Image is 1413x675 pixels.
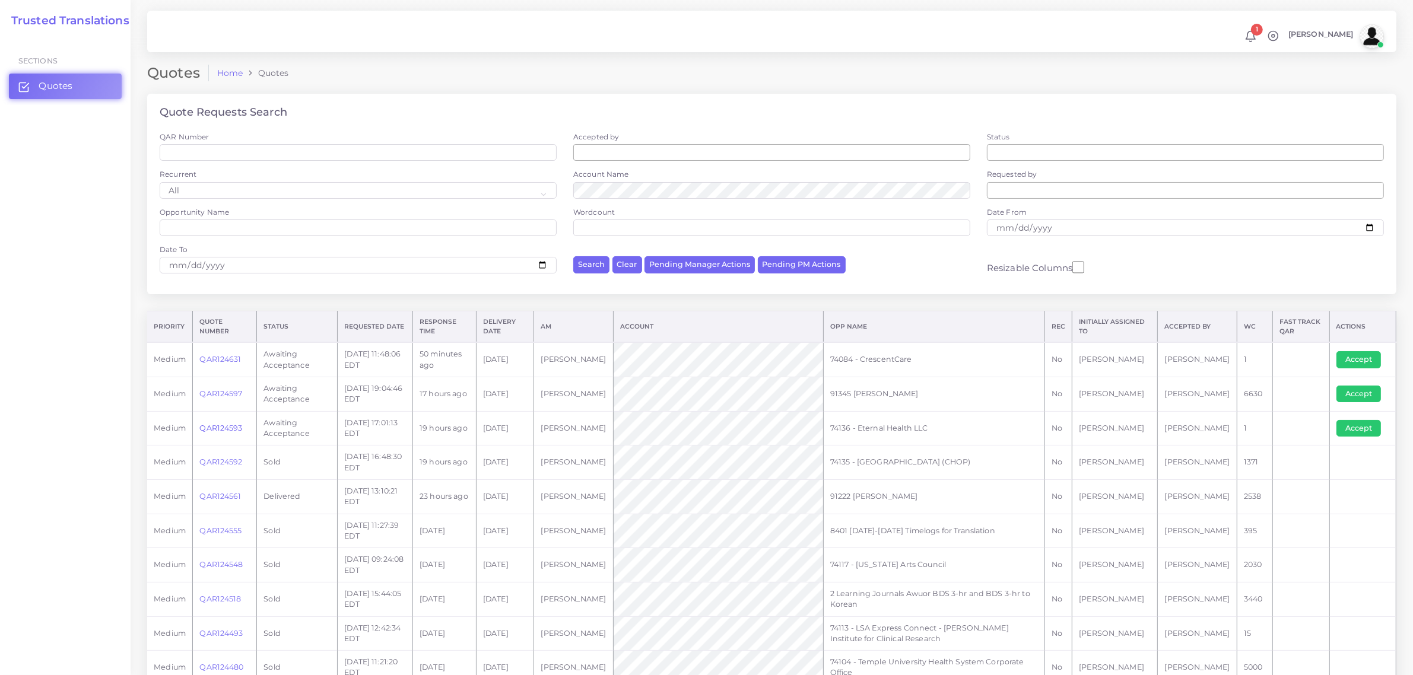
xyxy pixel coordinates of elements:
[1072,548,1158,582] td: [PERSON_NAME]
[1336,420,1381,437] button: Accept
[534,479,613,514] td: [PERSON_NAME]
[1044,311,1072,342] th: REC
[823,582,1044,616] td: 2 Learning Journals Awuor BDS 3-hr and BDS 3-hr to Korean
[257,342,338,377] td: Awaiting Acceptance
[1044,411,1072,445] td: No
[1158,616,1237,651] td: [PERSON_NAME]
[338,616,413,651] td: [DATE] 12:42:34 EDT
[758,256,846,273] button: Pending PM Actions
[154,560,186,569] span: medium
[987,260,1084,275] label: Resizable Columns
[412,548,476,582] td: [DATE]
[1158,377,1237,411] td: [PERSON_NAME]
[338,548,413,582] td: [DATE] 09:24:08 EDT
[412,377,476,411] td: 17 hours ago
[154,424,186,432] span: medium
[1237,582,1272,616] td: 3440
[199,526,242,535] a: QAR124555
[573,207,615,217] label: Wordcount
[1044,548,1072,582] td: No
[412,514,476,548] td: [DATE]
[1044,377,1072,411] td: No
[412,616,476,651] td: [DATE]
[1237,514,1272,548] td: 395
[1288,31,1354,39] span: [PERSON_NAME]
[1237,311,1272,342] th: WC
[1072,616,1158,651] td: [PERSON_NAME]
[199,629,243,638] a: QAR124493
[476,411,534,445] td: [DATE]
[338,377,413,411] td: [DATE] 19:04:46 EDT
[257,377,338,411] td: Awaiting Acceptance
[534,582,613,616] td: [PERSON_NAME]
[1336,386,1381,402] button: Accept
[338,479,413,514] td: [DATE] 13:10:21 EDT
[1237,411,1272,445] td: 1
[823,479,1044,514] td: 91222 [PERSON_NAME]
[1251,24,1263,36] span: 1
[1237,479,1272,514] td: 2538
[154,355,186,364] span: medium
[1044,514,1072,548] td: No
[534,616,613,651] td: [PERSON_NAME]
[199,389,242,398] a: QAR124597
[476,548,534,582] td: [DATE]
[338,445,413,480] td: [DATE] 16:48:30 EDT
[338,514,413,548] td: [DATE] 11:27:39 EDT
[257,479,338,514] td: Delivered
[1237,548,1272,582] td: 2030
[1240,30,1261,43] a: 1
[18,56,58,65] span: Sections
[1158,514,1237,548] td: [PERSON_NAME]
[823,445,1044,480] td: 74135 - [GEOGRAPHIC_DATA] (CHOP)
[338,311,413,342] th: Requested Date
[476,514,534,548] td: [DATE]
[612,256,642,273] button: Clear
[476,311,534,342] th: Delivery Date
[160,106,287,119] h4: Quote Requests Search
[257,445,338,480] td: Sold
[1272,311,1329,342] th: Fast Track QAR
[257,616,338,651] td: Sold
[823,514,1044,548] td: 8401 [DATE]-[DATE] Timelogs for Translation
[193,311,257,342] th: Quote Number
[987,169,1037,179] label: Requested by
[1072,411,1158,445] td: [PERSON_NAME]
[534,377,613,411] td: [PERSON_NAME]
[1336,389,1389,398] a: Accept
[1336,355,1389,364] a: Accept
[154,629,186,638] span: medium
[534,342,613,377] td: [PERSON_NAME]
[534,514,613,548] td: [PERSON_NAME]
[573,256,609,273] button: Search
[1158,411,1237,445] td: [PERSON_NAME]
[3,14,129,28] a: Trusted Translations
[1158,311,1237,342] th: Accepted by
[1044,582,1072,616] td: No
[154,492,186,501] span: medium
[154,594,186,603] span: medium
[9,74,122,98] a: Quotes
[534,311,613,342] th: AM
[1044,616,1072,651] td: No
[534,411,613,445] td: [PERSON_NAME]
[987,207,1027,217] label: Date From
[412,479,476,514] td: 23 hours ago
[338,582,413,616] td: [DATE] 15:44:05 EDT
[1158,342,1237,377] td: [PERSON_NAME]
[154,389,186,398] span: medium
[147,311,193,342] th: Priority
[412,411,476,445] td: 19 hours ago
[199,560,243,569] a: QAR124548
[534,445,613,480] td: [PERSON_NAME]
[39,79,72,93] span: Quotes
[573,132,620,142] label: Accepted by
[1072,582,1158,616] td: [PERSON_NAME]
[1336,423,1389,432] a: Accept
[1072,260,1084,275] input: Resizable Columns
[613,311,823,342] th: Account
[160,169,196,179] label: Recurrent
[257,311,338,342] th: Status
[1158,445,1237,480] td: [PERSON_NAME]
